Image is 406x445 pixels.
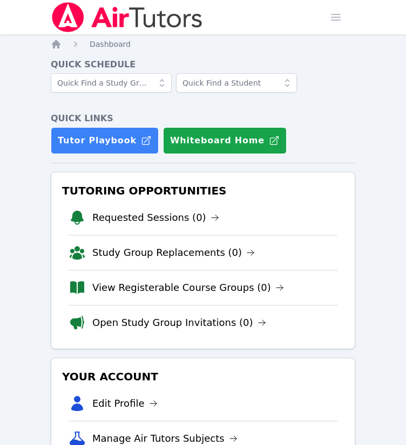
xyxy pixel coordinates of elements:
[176,73,297,93] input: Quick Find a Student
[51,2,204,32] img: Air Tutors
[90,39,131,50] a: Dashboard
[51,127,159,154] a: Tutor Playbook
[92,396,158,411] a: Edit Profile
[51,73,172,93] input: Quick Find a Study Group
[92,210,219,225] a: Requested Sessions (0)
[60,181,346,200] h3: Tutoring Opportunities
[60,367,346,386] h3: Your Account
[92,245,255,260] a: Study Group Replacements (0)
[51,58,355,71] h4: Quick Schedule
[90,40,131,48] span: Dashboard
[51,112,355,125] h4: Quick Links
[51,39,355,50] nav: Breadcrumb
[163,127,287,154] button: Whiteboard Home
[92,280,284,295] a: View Registerable Course Groups (0)
[92,315,266,330] a: Open Study Group Invitations (0)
